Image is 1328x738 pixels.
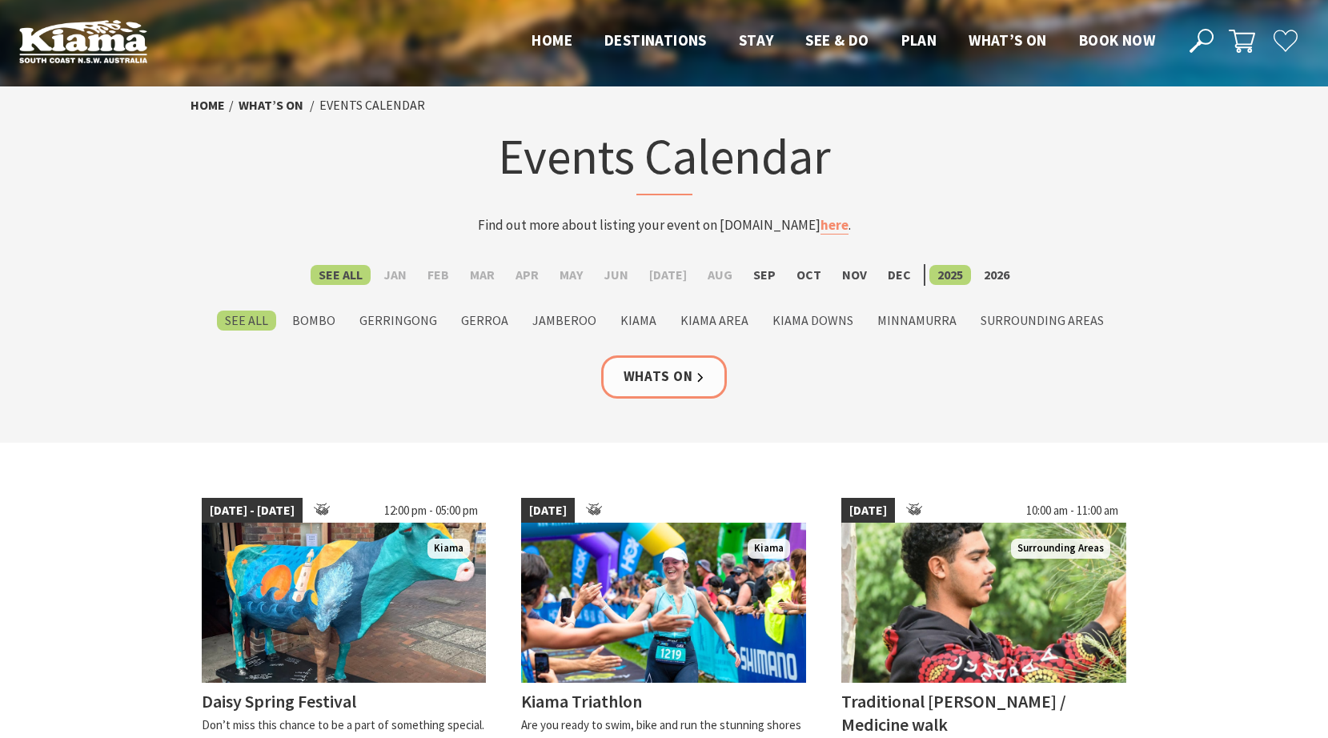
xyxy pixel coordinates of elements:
[319,95,425,116] li: Events Calendar
[739,30,774,50] span: Stay
[419,265,457,285] label: Feb
[351,124,978,195] h1: Events Calendar
[764,311,861,331] label: Kiama Downs
[552,265,591,285] label: May
[462,265,503,285] label: Mar
[788,265,829,285] label: Oct
[376,498,486,523] span: 12:00 pm - 05:00 pm
[375,265,415,285] label: Jan
[202,498,303,523] span: [DATE] - [DATE]
[641,265,695,285] label: [DATE]
[521,690,642,712] h4: Kiama Triathlon
[748,539,790,559] span: Kiama
[601,355,728,398] a: Whats On
[1018,498,1126,523] span: 10:00 am - 11:00 am
[929,265,971,285] label: 2025
[284,311,343,331] label: Bombo
[311,265,371,285] label: See All
[1079,30,1155,50] span: Book now
[1011,539,1110,559] span: Surrounding Areas
[516,28,1171,54] nav: Main Menu
[202,523,487,683] img: Dairy Cow Art
[869,311,965,331] label: Minnamurra
[841,498,895,523] span: [DATE]
[805,30,869,50] span: See & Do
[672,311,756,331] label: Kiama Area
[427,539,470,559] span: Kiama
[880,265,919,285] label: Dec
[820,216,849,235] a: here
[969,30,1047,50] span: What’s On
[596,265,636,285] label: Jun
[532,30,572,50] span: Home
[521,523,806,683] img: kiamatriathlon
[841,690,1066,736] h4: Traditional [PERSON_NAME] / Medicine walk
[453,311,516,331] label: Gerroa
[521,498,575,523] span: [DATE]
[612,311,664,331] label: Kiama
[191,97,225,114] a: Home
[351,311,445,331] label: Gerringong
[202,690,356,712] h4: Daisy Spring Festival
[508,265,547,285] label: Apr
[19,19,147,63] img: Kiama Logo
[239,97,303,114] a: What’s On
[351,215,978,236] p: Find out more about listing your event on [DOMAIN_NAME] .
[524,311,604,331] label: Jamberoo
[973,311,1112,331] label: Surrounding Areas
[604,30,707,50] span: Destinations
[901,30,937,50] span: Plan
[976,265,1017,285] label: 2026
[700,265,740,285] label: Aug
[834,265,875,285] label: Nov
[745,265,784,285] label: Sep
[217,311,276,331] label: See All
